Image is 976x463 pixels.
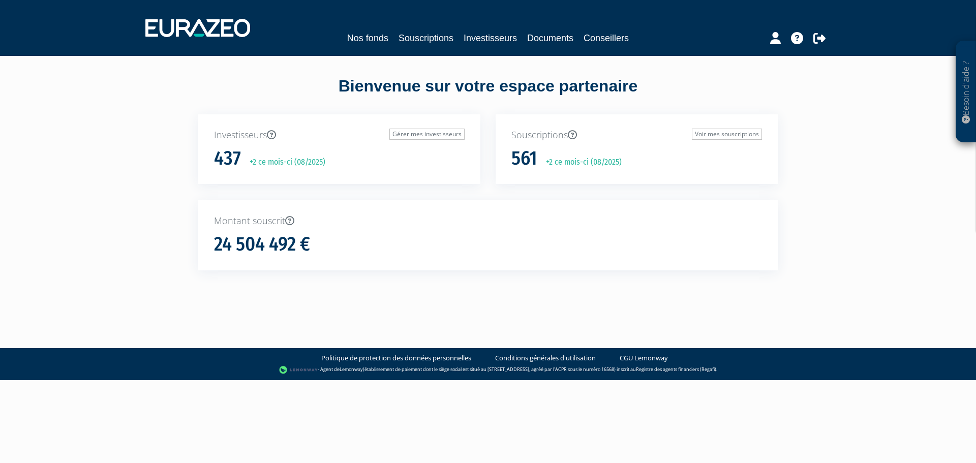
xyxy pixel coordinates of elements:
[10,365,966,375] div: - Agent de (établissement de paiement dont le siège social est situé au [STREET_ADDRESS], agréé p...
[399,31,453,45] a: Souscriptions
[960,46,972,138] p: Besoin d'aide ?
[495,353,596,363] a: Conditions générales d'utilisation
[584,31,629,45] a: Conseillers
[539,157,622,168] p: +2 ce mois-ci (08/2025)
[340,366,363,373] a: Lemonway
[347,31,388,45] a: Nos fonds
[214,148,241,169] h1: 437
[279,365,318,375] img: logo-lemonway.png
[389,129,465,140] a: Gérer mes investisseurs
[464,31,517,45] a: Investisseurs
[511,129,762,142] p: Souscriptions
[527,31,573,45] a: Documents
[511,148,537,169] h1: 561
[620,353,668,363] a: CGU Lemonway
[145,19,250,37] img: 1732889491-logotype_eurazeo_blanc_rvb.png
[214,214,762,228] p: Montant souscrit
[191,75,785,114] div: Bienvenue sur votre espace partenaire
[242,157,325,168] p: +2 ce mois-ci (08/2025)
[214,129,465,142] p: Investisseurs
[321,353,471,363] a: Politique de protection des données personnelles
[692,129,762,140] a: Voir mes souscriptions
[636,366,716,373] a: Registre des agents financiers (Regafi)
[214,234,310,255] h1: 24 504 492 €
